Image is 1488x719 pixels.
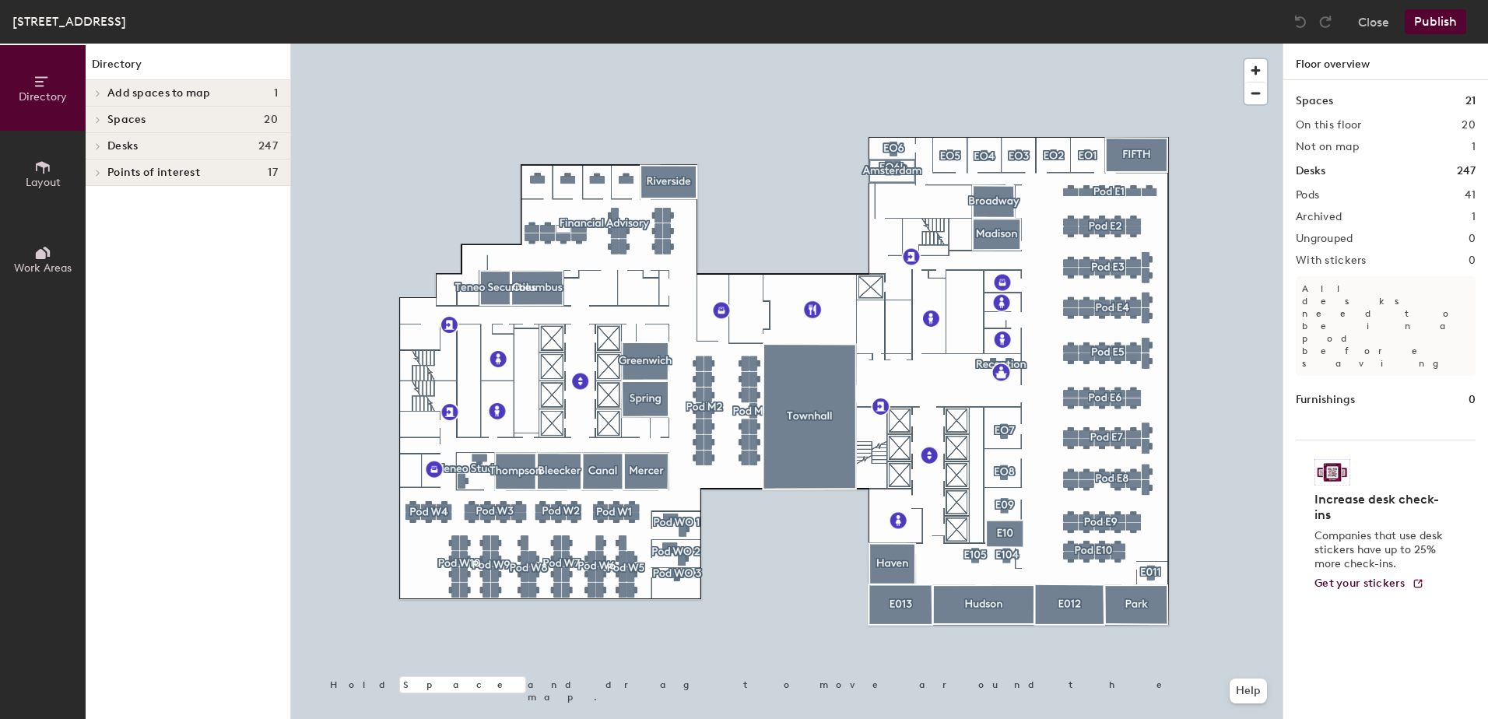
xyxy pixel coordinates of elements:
img: Redo [1318,14,1333,30]
span: Layout [26,176,61,189]
span: Get your stickers [1314,577,1406,590]
h1: Directory [86,56,290,80]
h1: 247 [1457,163,1476,180]
h2: 0 [1469,233,1476,245]
button: Close [1358,9,1389,34]
h1: Spaces [1296,93,1333,110]
span: Add spaces to map [107,87,211,100]
button: Publish [1405,9,1466,34]
span: 247 [258,140,278,153]
h1: Furnishings [1296,391,1355,409]
button: Help [1230,679,1267,703]
span: Desks [107,140,138,153]
div: [STREET_ADDRESS] [12,12,126,31]
img: Undo [1293,14,1308,30]
h2: On this floor [1296,119,1362,132]
h2: Archived [1296,211,1342,223]
h2: Ungrouped [1296,233,1353,245]
h2: 1 [1472,141,1476,153]
h2: 20 [1462,119,1476,132]
h2: 1 [1472,211,1476,223]
span: 17 [268,167,278,179]
span: Points of interest [107,167,200,179]
h2: 41 [1465,189,1476,202]
p: All desks need to be in a pod before saving [1296,276,1476,376]
span: 1 [274,87,278,100]
h2: Pods [1296,189,1319,202]
h4: Increase desk check-ins [1314,492,1448,523]
img: Sticker logo [1314,459,1350,486]
h1: Floor overview [1283,44,1488,80]
span: Spaces [107,114,146,126]
a: Get your stickers [1314,577,1424,591]
span: Work Areas [14,261,72,275]
p: Companies that use desk stickers have up to 25% more check-ins. [1314,529,1448,571]
h1: Desks [1296,163,1325,180]
h2: With stickers [1296,254,1367,267]
h1: 0 [1469,391,1476,409]
h1: 21 [1465,93,1476,110]
h2: 0 [1469,254,1476,267]
h2: Not on map [1296,141,1359,153]
span: 20 [264,114,278,126]
span: Directory [19,90,67,103]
